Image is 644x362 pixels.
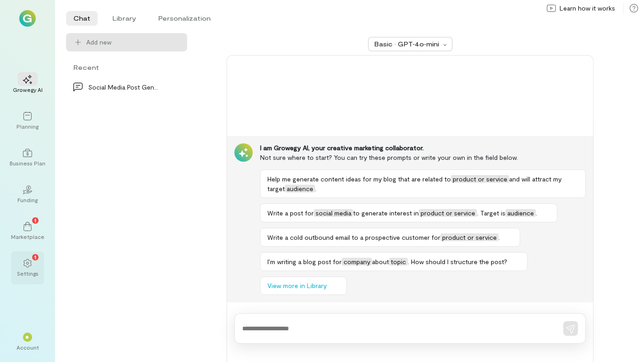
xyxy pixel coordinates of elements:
[11,233,44,240] div: Marketplace
[260,170,586,198] button: Help me generate content ideas for my blog that are related toproduct or serviceand will attract ...
[314,209,353,217] span: social media
[408,258,507,266] span: . How should I structure the post?
[11,104,44,137] a: Planning
[66,62,187,72] div: Recent
[34,216,36,224] span: 1
[17,344,39,351] div: Account
[440,233,499,241] span: product or service
[315,185,316,192] span: .
[451,175,509,183] span: product or service
[260,277,347,295] button: View more in Library
[34,253,36,261] span: 1
[86,38,180,47] span: Add new
[151,11,218,26] li: Personalization
[260,204,557,222] button: Write a post forsocial mediato generate interest inproduct or service. Target isaudience.
[267,209,314,217] span: Write a post for
[66,11,98,26] li: Chat
[260,252,527,271] button: I’m writing a blog post forcompanyabouttopic. How should I structure the post?
[477,209,505,217] span: . Target is
[267,281,327,290] span: View more in Library
[17,270,39,277] div: Settings
[260,143,586,153] div: I am Growegy AI, your creative marketing collaborator.
[11,215,44,248] a: Marketplace
[536,209,537,217] span: .
[267,233,440,241] span: Write a cold outbound email to a prospective customer for
[389,258,408,266] span: topic
[260,228,520,247] button: Write a cold outbound email to a prospective customer forproduct or service.
[372,258,389,266] span: about
[13,86,43,93] div: Growegy AI
[267,258,342,266] span: I’m writing a blog post for
[342,258,372,266] span: company
[17,196,38,204] div: Funding
[419,209,477,217] span: product or service
[11,141,44,174] a: Business Plan
[285,185,315,192] span: audience
[11,251,44,284] a: Settings
[10,159,45,167] div: Business Plan
[499,233,500,241] span: .
[88,82,160,92] div: Social Media Post Generation
[267,175,451,183] span: Help me generate content ideas for my blog that are related to
[260,153,586,162] div: Not sure where to start? You can try these prompts or write your own in the field below.
[374,40,440,49] div: Basic · GPT‑4o‑mini
[560,4,615,13] span: Learn how it works
[11,178,44,211] a: Funding
[11,68,44,101] a: Growegy AI
[105,11,144,26] li: Library
[505,209,536,217] span: audience
[353,209,419,217] span: to generate interest in
[17,123,39,130] div: Planning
